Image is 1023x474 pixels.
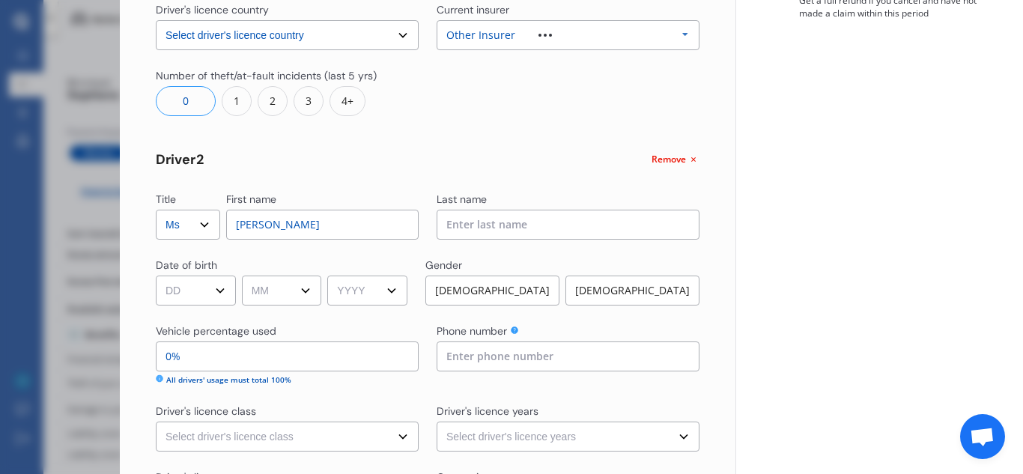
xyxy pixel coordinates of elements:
[565,276,699,306] div: [DEMOGRAPHIC_DATA]
[425,258,462,273] div: Gender
[156,86,216,116] div: 0
[437,341,699,371] input: Enter phone number
[156,404,256,419] div: Driver's licence class
[437,192,487,207] div: Last name
[156,341,419,371] input: Enter percentage
[156,192,176,207] div: Title
[226,210,419,240] input: Enter first name
[437,404,538,419] div: Driver's licence years
[960,414,1005,459] div: Open chat
[226,192,276,207] div: First name
[156,2,269,17] div: Driver's licence country
[330,86,365,116] div: 4+
[166,374,291,386] div: All drivers' usage must total 100%
[222,86,252,116] div: 1
[538,34,552,37] img: other.81dba5aafe580aa69f38.svg
[446,30,515,40] div: Other Insurer
[258,86,288,116] div: 2
[294,86,324,116] div: 3
[437,2,509,17] div: Current insurer
[437,323,507,338] div: Phone number
[156,258,217,273] div: Date of birth
[156,323,276,338] div: Vehicle percentage used
[425,276,559,306] div: [DEMOGRAPHIC_DATA]
[437,210,699,240] input: Enter last name
[156,152,204,168] div: Driver 2
[652,153,686,166] span: Remove
[156,68,377,83] div: Number of theft/at-fault incidents (last 5 yrs)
